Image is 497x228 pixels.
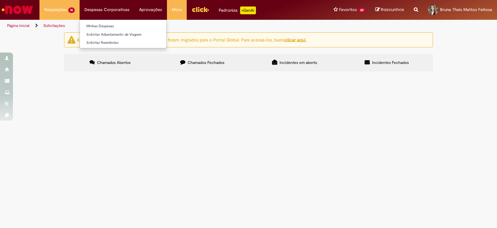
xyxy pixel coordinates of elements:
span: Incidentes em aberto [280,60,317,65]
a: Minhas Despesas [80,23,166,30]
span: Requisições [44,6,67,13]
a: Solicitar Reembolso [80,39,166,46]
img: click_logo_yellow_360x200.png [192,5,209,14]
a: clicar aqui. [285,37,306,42]
span: Rascunhos [381,6,404,13]
ng-bind-html: Atenção: alguns chamados relacionados a T.I foram migrados para o Portal Global. Para acessá-los,... [77,37,306,42]
a: Solicitar Adiantamento de Viagem [80,31,166,38]
span: Favoritos [339,6,357,13]
span: Chamados Fechados [188,60,225,65]
ul: Despesas Corporativas [80,19,167,48]
span: Incidentes Fechados [372,60,409,65]
img: ServiceNow [1,3,34,16]
span: Bruna Thais Mattos Feitosa [440,7,492,12]
span: Aprovações [139,6,162,13]
ul: Trilhas de página [5,20,326,32]
span: 60 [358,7,366,13]
a: Solicitações [43,23,65,28]
span: Despesas Corporativas [84,6,129,13]
a: Página inicial [7,23,29,28]
span: 16 [68,7,75,13]
p: +GenAi [240,6,256,14]
div: Padroniza [219,6,256,14]
span: Chamados Abertos [97,60,131,65]
span: More [172,6,182,13]
a: Rascunhos [375,7,404,13]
